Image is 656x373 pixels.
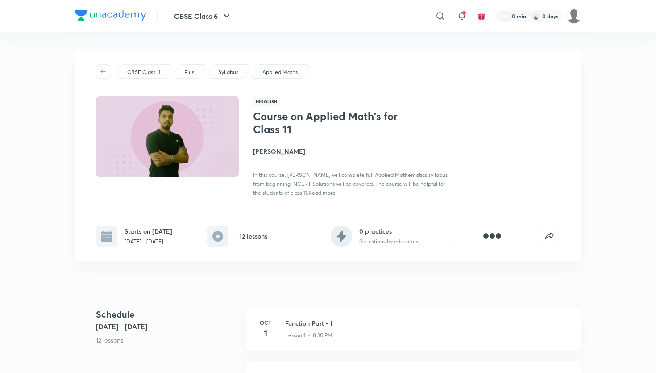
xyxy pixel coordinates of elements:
a: Oct1Function Part - ILesson 1 • 8:30 PM [246,308,581,361]
button: avatar [474,9,489,23]
h1: Course on Applied Math's for Class 11 [253,110,399,136]
p: 12 lessons [96,335,239,345]
a: Company Logo [75,10,146,23]
img: avatar [477,12,486,20]
p: Syllabus [218,68,238,76]
h6: 12 lessons [239,231,267,241]
p: 0 questions by educators [359,238,418,246]
img: Thumbnail [95,96,240,178]
img: Muzzamil [566,8,581,24]
p: Plus [184,68,194,76]
h4: Schedule [96,308,239,321]
span: Read more [308,189,336,196]
h4: [PERSON_NAME] [253,147,453,156]
h6: Starts on [DATE] [125,226,172,236]
h6: Oct [257,319,274,327]
span: Hinglish [253,96,280,106]
a: Applied Maths [261,68,299,76]
button: [object Object] [453,226,531,247]
h4: 1 [257,327,274,340]
p: [DATE] - [DATE] [125,238,172,246]
h3: Function Part - I [285,319,571,328]
button: CBSE Class 6 [169,7,237,25]
p: Applied Maths [262,68,298,76]
a: Syllabus [217,68,240,76]
p: Lesson 1 • 8:30 PM [285,331,332,339]
img: Company Logo [75,10,146,21]
button: false [539,226,560,247]
span: In this course, [PERSON_NAME] will complete full Applied Mathematics syllabus from beginning. NCE... [253,172,448,196]
a: CBSE Class 11 [126,68,162,76]
h5: [DATE] - [DATE] [96,321,239,332]
img: streak [531,12,540,21]
p: CBSE Class 11 [127,68,160,76]
a: Plus [183,68,196,76]
h6: 0 practices [359,226,418,236]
